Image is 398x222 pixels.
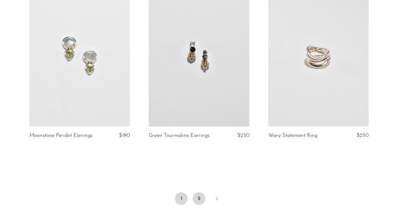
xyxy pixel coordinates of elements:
[268,133,317,139] a: Wavy Statement Ring
[357,133,369,138] span: $250
[210,192,223,206] a: Next
[119,133,130,138] span: $190
[193,192,205,205] a: 2
[149,133,209,139] a: Green Tourmaline Earrings
[237,133,249,138] span: $250
[175,192,188,205] span: 1
[29,133,92,139] a: Moonstone Peridot Earrings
